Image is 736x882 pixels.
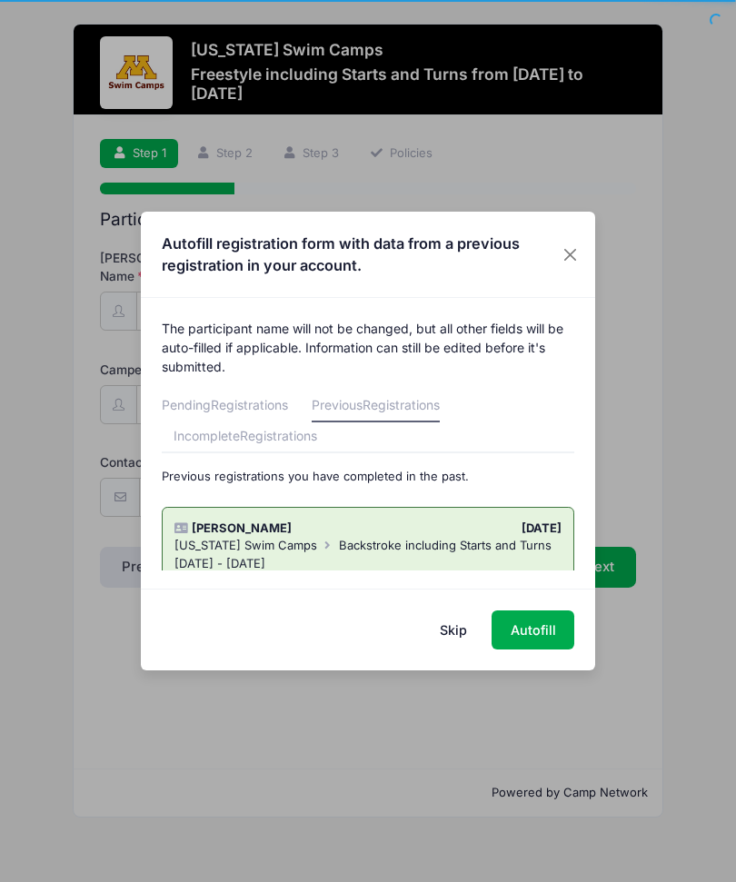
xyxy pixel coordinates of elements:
[174,555,562,573] div: [DATE] - [DATE]
[339,538,552,552] span: Backstroke including Starts and Turns
[162,319,575,376] p: The participant name will not be changed, but all other fields will be auto-filled if applicable....
[312,390,440,422] a: Previous
[174,421,317,453] a: Incomplete
[492,610,574,649] button: Autofill
[422,610,486,649] button: Skip
[363,397,440,412] span: Registrations
[556,238,585,271] button: Close
[162,390,288,422] a: Pending
[162,468,575,486] p: Previous registrations you have completed in the past.
[174,538,317,552] span: [US_STATE] Swim Camps
[162,233,556,277] h4: Autofill registration form with data from a previous registration in your account.
[240,428,317,443] span: Registrations
[368,520,571,538] div: [DATE]
[165,520,368,538] div: [PERSON_NAME]
[211,397,288,412] span: Registrations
